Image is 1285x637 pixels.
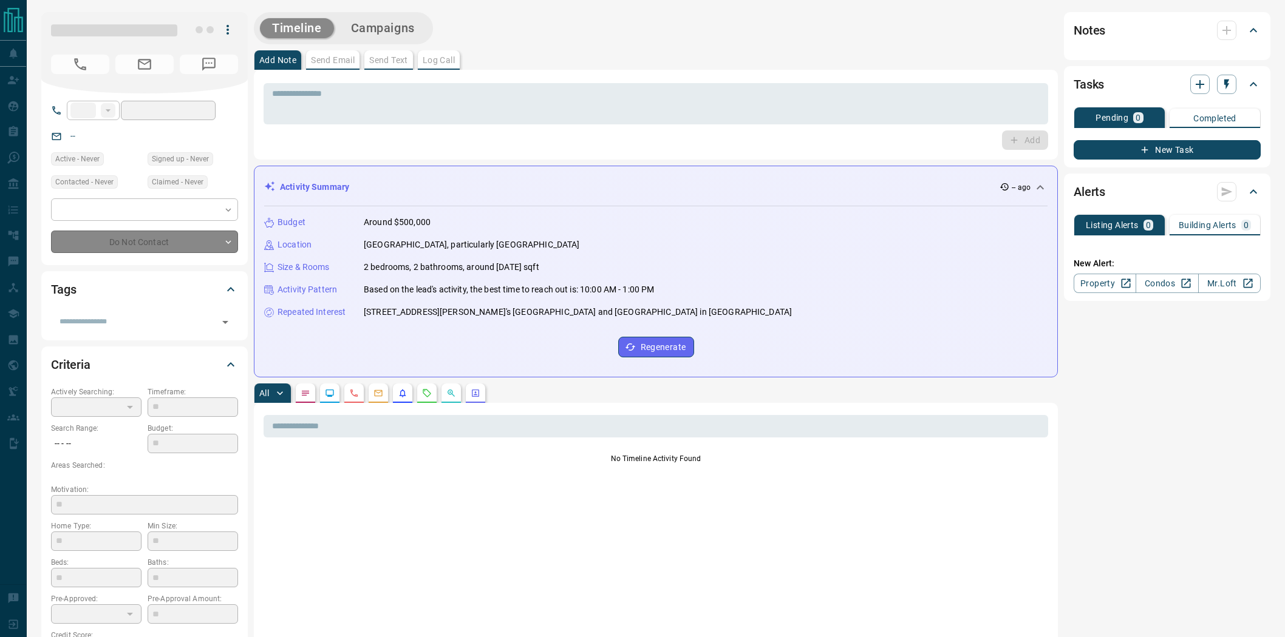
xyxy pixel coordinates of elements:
[51,231,238,253] div: Do Not Contact
[364,283,654,296] p: Based on the lead's activity, the best time to reach out is: 10:00 AM - 1:00 PM
[364,306,792,318] p: [STREET_ADDRESS][PERSON_NAME]'s [GEOGRAPHIC_DATA] and [GEOGRAPHIC_DATA] in [GEOGRAPHIC_DATA]
[1074,16,1261,45] div: Notes
[1136,274,1198,293] a: Condos
[1146,221,1151,229] p: 0
[364,238,579,251] p: [GEOGRAPHIC_DATA], particularly [GEOGRAPHIC_DATA]
[1136,113,1140,122] p: 0
[1096,113,1128,122] p: Pending
[51,460,238,471] p: Areas Searched:
[280,181,349,194] p: Activity Summary
[618,337,694,357] button: Regenerate
[115,55,174,74] span: No Email
[51,386,141,397] p: Actively Searching:
[51,355,90,374] h2: Criteria
[148,521,238,531] p: Min Size:
[278,306,346,318] p: Repeated Interest
[471,388,480,398] svg: Agent Actions
[51,434,141,454] p: -- - --
[70,131,75,141] a: --
[446,388,456,398] svg: Opportunities
[55,153,100,165] span: Active - Never
[264,453,1048,464] p: No Timeline Activity Found
[325,388,335,398] svg: Lead Browsing Activity
[148,557,238,568] p: Baths:
[398,388,407,398] svg: Listing Alerts
[278,261,330,274] p: Size & Rooms
[180,55,238,74] span: No Number
[259,389,269,397] p: All
[1074,21,1105,40] h2: Notes
[51,423,141,434] p: Search Range:
[1193,114,1236,123] p: Completed
[51,484,238,495] p: Motivation:
[1012,182,1031,193] p: -- ago
[148,423,238,434] p: Budget:
[260,18,334,38] button: Timeline
[152,176,203,188] span: Claimed - Never
[364,216,431,229] p: Around $500,000
[51,521,141,531] p: Home Type:
[278,216,305,229] p: Budget
[148,386,238,397] p: Timeframe:
[1179,221,1236,229] p: Building Alerts
[1074,70,1261,99] div: Tasks
[55,176,114,188] span: Contacted - Never
[1074,177,1261,206] div: Alerts
[51,55,109,74] span: No Number
[51,557,141,568] p: Beds:
[364,261,539,274] p: 2 bedrooms, 2 bathrooms, around [DATE] sqft
[422,388,432,398] svg: Requests
[373,388,383,398] svg: Emails
[1074,257,1261,270] p: New Alert:
[51,280,76,299] h2: Tags
[152,153,209,165] span: Signed up - Never
[301,388,310,398] svg: Notes
[278,283,337,296] p: Activity Pattern
[1198,274,1261,293] a: Mr.Loft
[51,350,238,379] div: Criteria
[217,314,234,331] button: Open
[259,56,296,64] p: Add Note
[1074,75,1104,94] h2: Tasks
[51,275,238,304] div: Tags
[278,238,312,251] p: Location
[148,593,238,604] p: Pre-Approval Amount:
[1244,221,1249,229] p: 0
[264,176,1048,198] div: Activity Summary-- ago
[349,388,359,398] svg: Calls
[1086,221,1139,229] p: Listing Alerts
[1074,140,1261,160] button: New Task
[1074,274,1136,293] a: Property
[51,593,141,604] p: Pre-Approved:
[1074,182,1105,201] h2: Alerts
[339,18,427,38] button: Campaigns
